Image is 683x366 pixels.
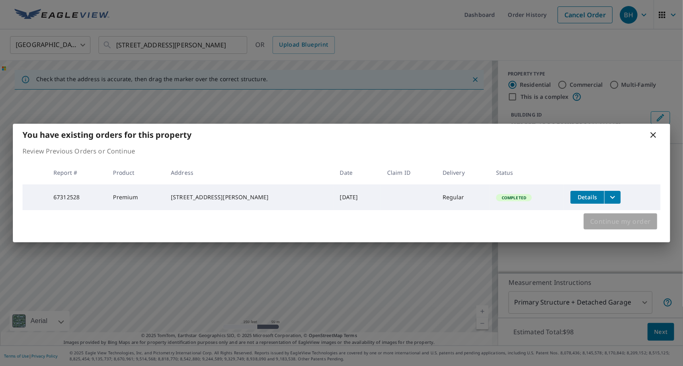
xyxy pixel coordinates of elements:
[497,195,531,200] span: Completed
[47,184,107,210] td: 67312528
[575,193,599,201] span: Details
[490,161,564,184] th: Status
[570,191,604,204] button: detailsBtn-67312528
[436,184,490,210] td: Regular
[23,146,660,156] p: Review Previous Orders or Continue
[590,216,651,227] span: Continue my order
[107,161,165,184] th: Product
[334,161,381,184] th: Date
[436,161,490,184] th: Delivery
[107,184,165,210] td: Premium
[334,184,381,210] td: [DATE]
[381,161,436,184] th: Claim ID
[604,191,621,204] button: filesDropdownBtn-67312528
[164,161,333,184] th: Address
[47,161,107,184] th: Report #
[23,129,191,140] b: You have existing orders for this property
[584,213,657,229] button: Continue my order
[171,193,327,201] div: [STREET_ADDRESS][PERSON_NAME]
